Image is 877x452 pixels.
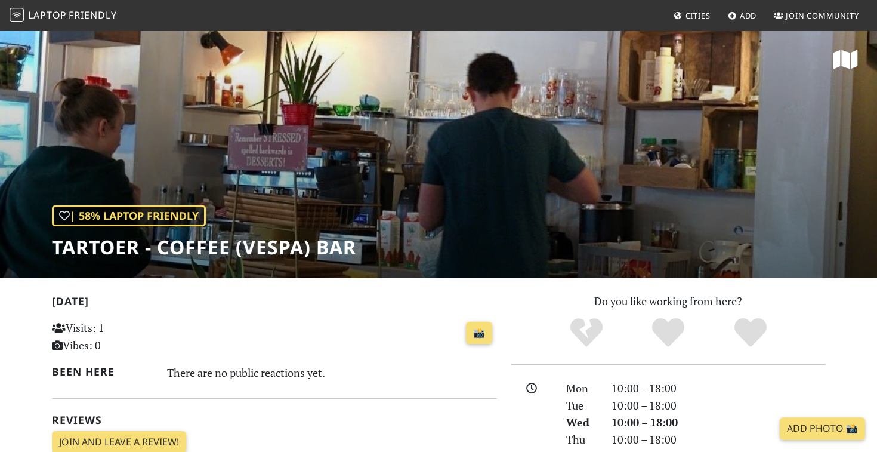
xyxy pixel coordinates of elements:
[723,5,762,26] a: Add
[559,380,604,397] div: Mon
[559,431,604,448] div: Thu
[604,431,832,448] div: 10:00 – 18:00
[559,414,604,431] div: Wed
[52,295,497,312] h2: [DATE]
[769,5,864,26] a: Join Community
[167,363,498,382] div: There are no public reactions yet.
[10,8,24,22] img: LaptopFriendly
[709,316,792,349] div: Definitely!
[52,205,206,226] div: | 58% Laptop Friendly
[52,236,356,259] h1: Tartoer - Coffee (Vespa) Bar
[685,10,711,21] span: Cities
[627,316,709,349] div: Yes
[69,8,116,21] span: Friendly
[780,417,865,440] a: Add Photo 📸
[669,5,715,26] a: Cities
[604,414,832,431] div: 10:00 – 18:00
[511,293,825,310] p: Do you like working from here?
[604,380,832,397] div: 10:00 – 18:00
[545,316,628,349] div: No
[52,365,153,378] h2: Been here
[52,414,497,426] h2: Reviews
[604,397,832,414] div: 10:00 – 18:00
[786,10,859,21] span: Join Community
[52,319,191,354] p: Visits: 1 Vibes: 0
[559,397,604,414] div: Tue
[28,8,67,21] span: Laptop
[466,322,492,345] a: 📸
[740,10,757,21] span: Add
[10,5,117,26] a: LaptopFriendly LaptopFriendly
